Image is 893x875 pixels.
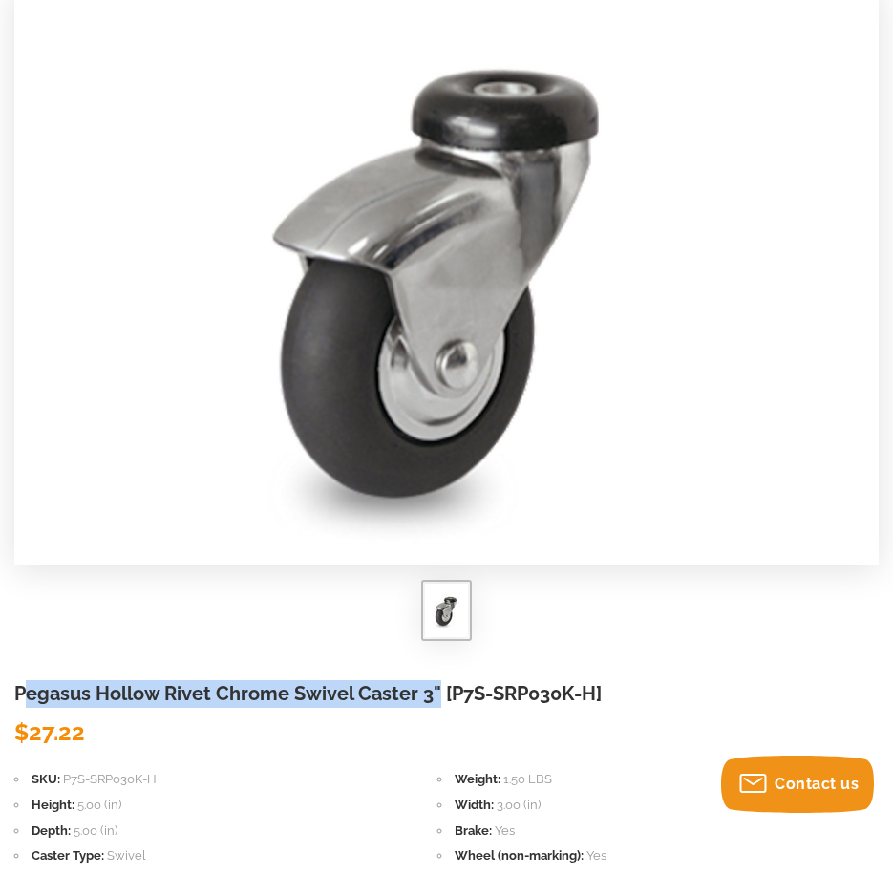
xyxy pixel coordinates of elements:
[14,718,85,746] span: $27.22
[74,823,117,838] span: 5.00 (in)
[107,848,146,863] span: Swivel
[32,798,74,812] span: Height
[32,772,60,786] span: SKU
[455,772,500,786] span: Weight
[775,775,859,793] span: Contact us
[497,798,541,812] span: 3.00 (in)
[495,823,515,838] span: Yes
[455,798,494,812] span: Width
[503,772,552,786] span: 1.50 LBS
[455,848,584,863] span: Wheel (non-marking)
[63,772,157,786] span: P7S-SRP030K-H
[32,823,71,838] span: Depth
[721,756,874,813] button: Contact us
[14,680,879,708] h1: Pegasus Hollow Rivet Chrome Swivel Caster 3" [P7S-SRP030K-H]
[433,591,460,630] img: Pegasus Hollow Rivet Chrome Swivel Caster 3" [P7S-SRP030K-H]
[32,848,104,863] span: Caster Type
[586,848,606,863] span: Yes
[77,798,121,812] span: 5.00 (in)
[455,823,492,838] span: Brake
